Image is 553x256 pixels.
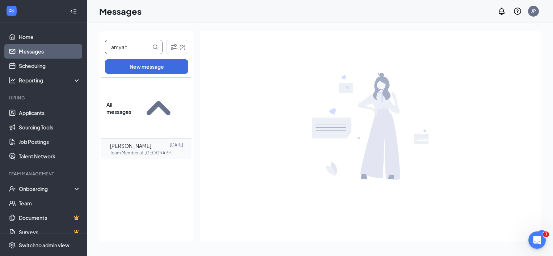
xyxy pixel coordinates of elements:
[19,135,81,149] a: Job Postings
[19,185,75,192] div: Onboarding
[19,210,81,225] a: DocumentsCrown
[19,30,81,44] a: Home
[166,40,188,54] button: Filter (2)
[19,149,81,163] a: Talent Network
[513,7,522,16] svg: QuestionInfo
[152,44,158,50] svg: MagnifyingGlass
[528,231,546,249] iframe: Intercom live chat
[9,77,16,84] svg: Analysis
[105,40,151,54] input: Search
[19,77,81,84] div: Reporting
[169,43,178,51] svg: Filter
[110,142,151,149] span: [PERSON_NAME]
[9,95,79,101] div: Hiring
[543,231,549,237] span: 1
[19,59,81,73] a: Scheduling
[170,142,183,148] p: [DATE]
[9,171,79,177] div: Team Management
[8,7,15,14] svg: WorkstreamLogo
[19,44,81,59] a: Messages
[110,150,175,156] p: Team Member at [GEOGRAPHIC_DATA]
[497,7,506,16] svg: Notifications
[9,242,16,249] svg: Settings
[106,101,131,115] span: All messages
[99,5,142,17] h1: Messages
[131,81,186,135] svg: SmallChevronUp
[105,59,188,74] button: New message
[19,196,81,210] a: Team
[9,185,16,192] svg: UserCheck
[531,8,536,14] div: JP
[19,120,81,135] a: Sourcing Tools
[19,106,81,120] a: Applicants
[19,242,69,249] div: Switch to admin view
[70,8,77,15] svg: Collapse
[538,230,546,236] div: 37
[19,225,81,239] a: SurveysCrown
